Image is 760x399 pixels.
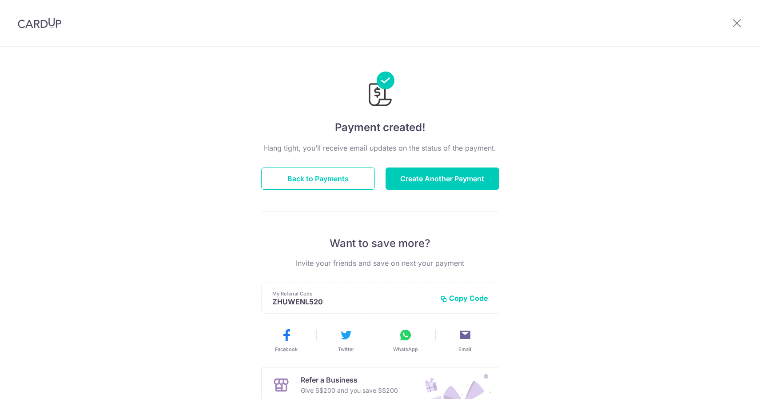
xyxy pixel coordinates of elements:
[366,72,394,109] img: Payments
[261,143,499,153] p: Hang tight, you’ll receive email updates on the status of the payment.
[379,328,432,353] button: WhatsApp
[272,290,433,297] p: My Referral Code
[275,346,298,353] span: Facebook
[301,385,398,396] p: Give S$200 and you save S$200
[260,328,313,353] button: Facebook
[393,346,418,353] span: WhatsApp
[261,120,499,136] h4: Payment created!
[261,168,375,190] button: Back to Payments
[458,346,471,353] span: Email
[272,297,433,306] p: ZHUWENL520
[18,18,61,28] img: CardUp
[301,375,398,385] p: Refer a Business
[440,294,488,303] button: Copy Code
[439,328,491,353] button: Email
[338,346,354,353] span: Twitter
[320,328,372,353] button: Twitter
[386,168,499,190] button: Create Another Payment
[261,258,499,268] p: Invite your friends and save on next your payment
[261,236,499,251] p: Want to save more?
